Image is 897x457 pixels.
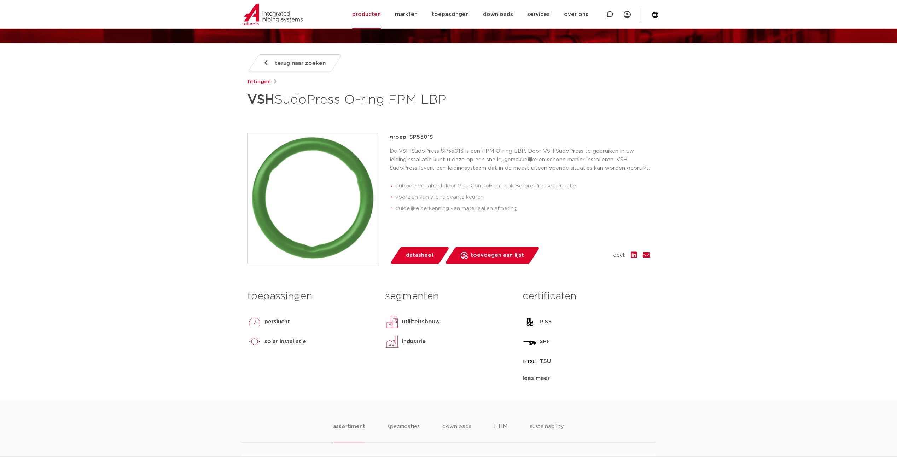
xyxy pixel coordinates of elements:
[248,133,378,264] img: Product Image for VSH SudoPress O-ring FPM LBP
[264,337,306,346] p: solar installatie
[523,335,537,349] img: SPF
[395,192,650,203] li: voorzien van alle relevante keuren
[613,251,625,260] span: deel:
[247,89,513,110] h1: SudoPress O-ring FPM LBP
[402,337,426,346] p: industrie
[390,133,650,141] p: groep: SP5501S
[523,374,650,383] div: lees meer
[442,422,471,442] li: downloads
[471,250,524,261] span: toevoegen aan lijst
[247,315,262,329] img: perslucht
[402,318,440,326] p: utiliteitsbouw
[395,203,650,214] li: duidelijke herkenning van materiaal en afmeting
[247,78,271,86] a: fittingen
[523,289,650,303] h3: certificaten
[540,337,550,346] p: SPF
[385,289,512,303] h3: segmenten
[523,354,537,369] img: TSU
[406,250,434,261] span: datasheet
[275,58,326,69] span: terug naar zoeken
[247,289,374,303] h3: toepassingen
[247,54,342,72] a: terug naar zoeken
[390,247,450,264] a: datasheet
[385,335,399,349] img: industrie
[395,180,650,192] li: dubbele veiligheid door Visu-Control® en Leak Before Pressed-functie
[333,422,365,442] li: assortiment
[540,318,552,326] p: RISE
[494,422,507,442] li: ETIM
[385,315,399,329] img: utiliteitsbouw
[388,422,420,442] li: specificaties
[247,93,274,106] strong: VSH
[247,335,262,349] img: solar installatie
[523,315,537,329] img: RISE
[540,357,551,366] p: TSU
[530,422,564,442] li: sustainability
[390,147,650,173] p: De VSH SudoPress SP5501S is een FPM O-ring LBP. Door VSH SudoPress te gebruiken in uw leidinginst...
[264,318,290,326] p: perslucht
